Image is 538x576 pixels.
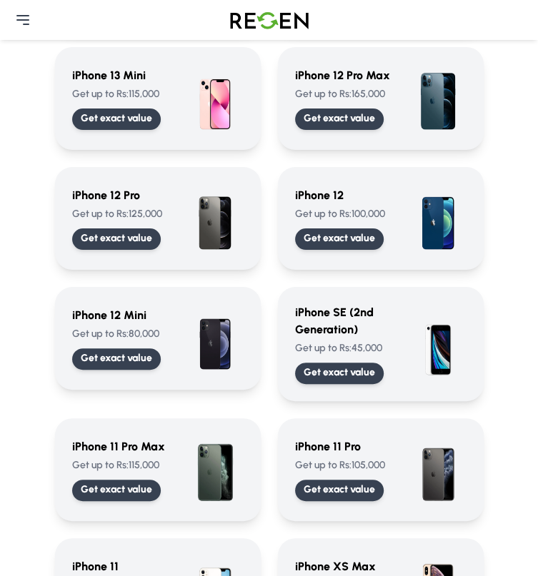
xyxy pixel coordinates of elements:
[409,310,467,378] img: iPhone SE (2nd Generation)
[295,458,398,473] p: Get up to Rs: 105,000
[81,111,152,126] p: Get exact value
[72,458,175,473] p: Get up to Rs: 115,000
[72,67,175,84] h3: iPhone 13 Mini
[304,365,375,380] p: Get exact value
[72,558,175,575] h3: iPhone 11
[81,231,152,246] p: Get exact value
[72,87,175,101] p: Get up to Rs: 115,000
[295,304,398,338] h3: iPhone SE (2nd Generation)
[295,438,398,455] h3: iPhone 11 Pro
[295,341,398,355] p: Get up to Rs: 45,000
[186,184,244,253] img: iPhone 12 Pro
[295,187,398,204] h3: iPhone 12
[81,351,152,365] p: Get exact value
[72,207,175,221] p: Get up to Rs: 125,000
[186,304,244,373] img: iPhone 12 Mini
[304,231,375,246] p: Get exact value
[186,435,244,504] img: iPhone 11 Pro Max
[295,558,398,575] h3: iPhone XS Max
[304,482,375,497] p: Get exact value
[409,184,467,253] img: iPhone 12
[295,67,398,84] h3: iPhone 12 Pro Max
[304,111,375,126] p: Get exact value
[72,307,175,324] h3: iPhone 12 Mini
[295,207,398,221] p: Get up to Rs: 100,000
[186,64,244,133] img: iPhone 13 Mini
[81,482,152,497] p: Get exact value
[72,187,175,204] h3: iPhone 12 Pro
[72,438,175,455] h3: iPhone 11 Pro Max
[409,64,467,133] img: iPhone 12 Pro Max
[72,327,175,341] p: Get up to Rs: 80,000
[409,435,467,504] img: iPhone 11 Pro
[295,87,398,101] p: Get up to Rs: 165,000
